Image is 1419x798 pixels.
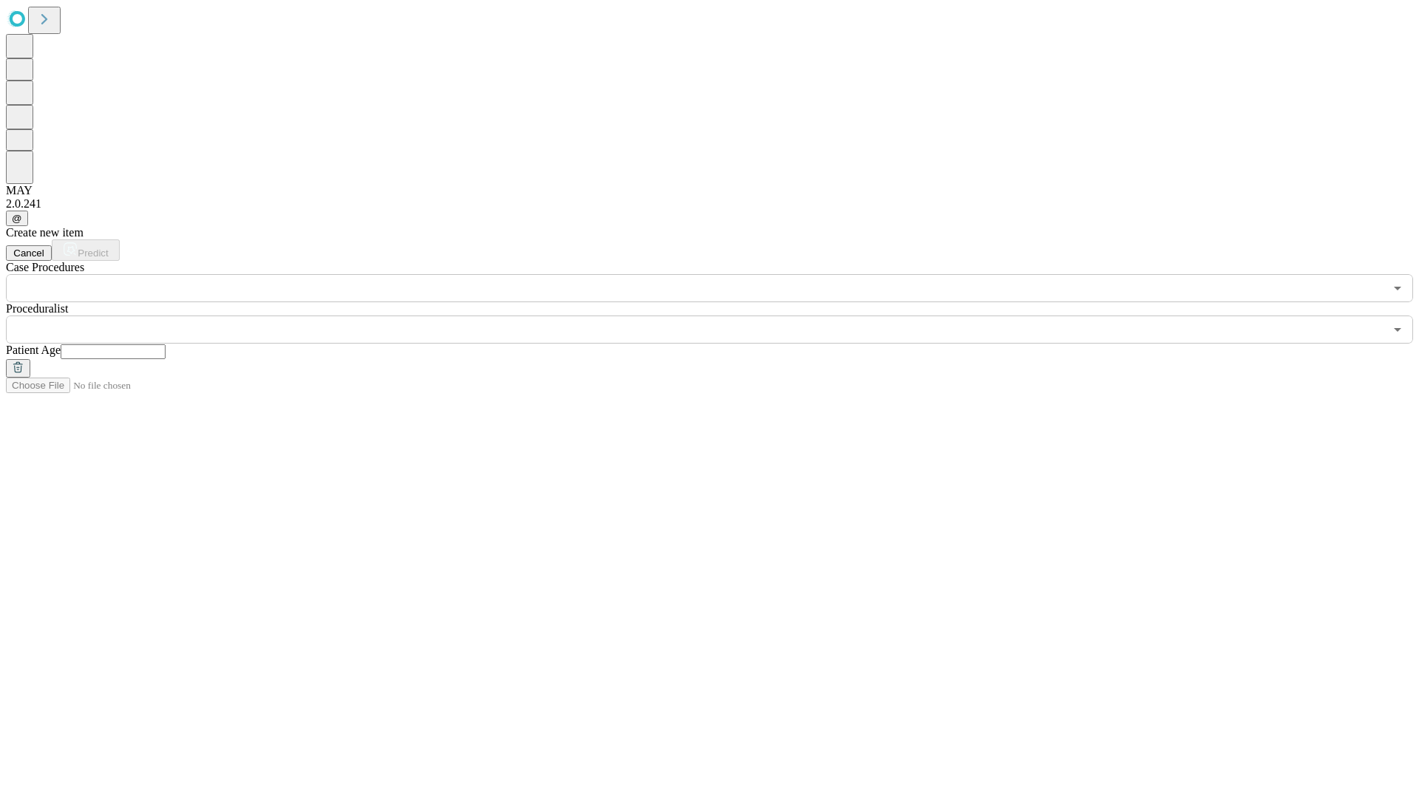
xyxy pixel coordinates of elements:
[78,248,108,259] span: Predict
[6,344,61,356] span: Patient Age
[6,211,28,226] button: @
[13,248,44,259] span: Cancel
[6,197,1413,211] div: 2.0.241
[6,226,84,239] span: Create new item
[52,239,120,261] button: Predict
[6,245,52,261] button: Cancel
[1387,319,1408,340] button: Open
[6,261,84,273] span: Scheduled Procedure
[6,184,1413,197] div: MAY
[12,213,22,224] span: @
[1387,278,1408,299] button: Open
[6,302,68,315] span: Proceduralist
